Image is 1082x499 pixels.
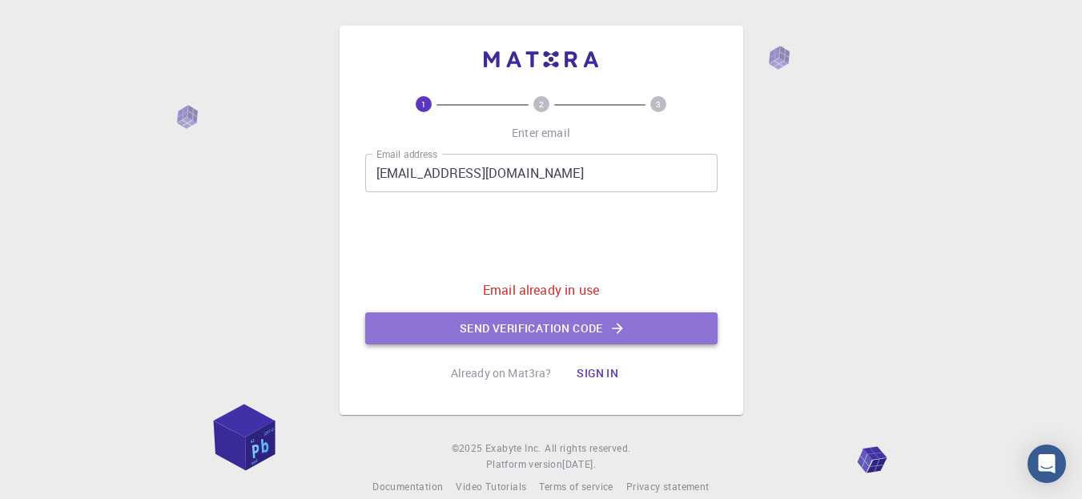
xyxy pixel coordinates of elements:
[456,479,526,495] a: Video Tutorials
[545,441,630,457] span: All rights reserved.
[456,480,526,493] span: Video Tutorials
[421,99,426,110] text: 1
[376,147,437,161] label: Email address
[626,479,710,495] a: Privacy statement
[486,457,562,473] span: Platform version
[372,480,443,493] span: Documentation
[512,125,570,141] p: Enter email
[420,205,663,268] iframe: reCAPTCHA
[539,99,544,110] text: 2
[562,457,596,473] a: [DATE].
[372,479,443,495] a: Documentation
[656,99,661,110] text: 3
[365,312,718,344] button: Send verification code
[451,365,552,381] p: Already on Mat3ra?
[485,441,541,457] a: Exabyte Inc.
[483,280,599,300] p: Email already in use
[452,441,485,457] span: © 2025
[1028,445,1066,483] div: Open Intercom Messenger
[626,480,710,493] span: Privacy statement
[485,441,541,454] span: Exabyte Inc.
[539,480,613,493] span: Terms of service
[562,457,596,470] span: [DATE] .
[539,479,613,495] a: Terms of service
[564,357,631,389] button: Sign in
